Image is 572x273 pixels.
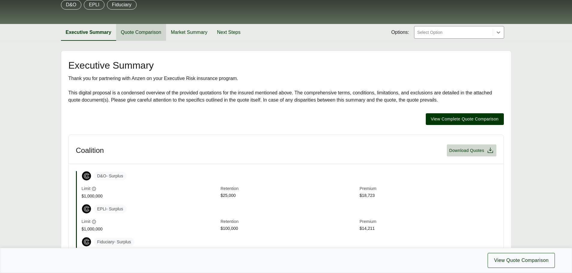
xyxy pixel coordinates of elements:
span: Limit [82,185,91,192]
span: D&O - Surplus [94,172,127,180]
span: $25,000 [221,192,357,199]
button: View Quote Comparison [488,253,555,268]
span: EPLI - Surplus [94,205,127,213]
span: Premium [360,185,496,192]
img: Coalition [82,171,91,180]
span: $18,723 [360,192,496,199]
span: Limit [82,218,91,225]
p: Fiduciary [112,1,132,8]
p: D&O [66,1,77,8]
button: Download Quotes [447,144,496,156]
button: Quote Comparison [116,24,166,41]
img: Coalition [82,204,91,213]
span: View Complete Quote Comparison [431,116,499,122]
span: Download Quotes [449,147,484,154]
span: $1,000,000 [82,193,218,199]
p: EPLI [89,1,99,8]
button: Market Summary [166,24,212,41]
span: Premium [360,218,496,225]
span: Retention [221,218,357,225]
span: Retention [221,185,357,192]
button: View Complete Quote Comparison [426,113,504,125]
h3: Coalition [76,146,104,155]
span: $14,211 [360,225,496,232]
button: Next Steps [212,24,245,41]
span: View Quote Comparison [494,257,549,264]
span: Fiduciary - Surplus [94,238,135,246]
span: Options: [391,29,409,36]
button: Executive Summary [61,24,116,41]
h2: Executive Summary [68,61,504,70]
div: Thank you for partnering with Anzen on your Executive Risk insurance program. This digital propos... [68,75,504,104]
span: $1,000,000 [82,226,218,232]
img: Coalition [82,237,91,246]
span: $100,000 [221,225,357,232]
